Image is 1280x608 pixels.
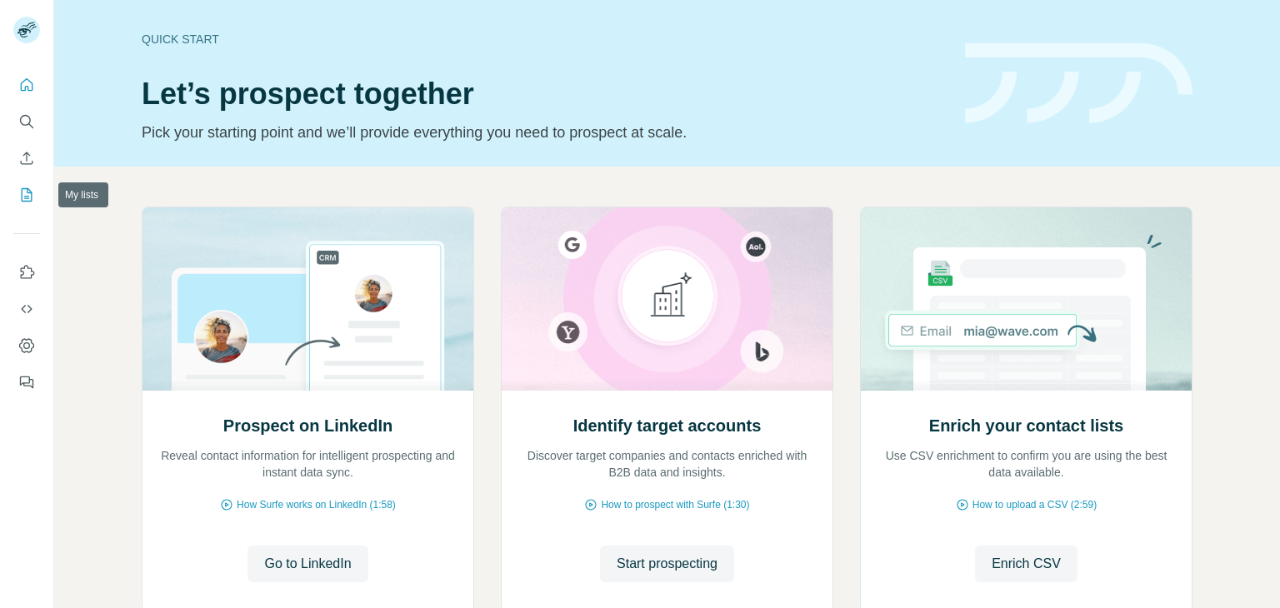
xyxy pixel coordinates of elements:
p: Pick your starting point and we’ll provide everything you need to prospect at scale. [142,121,945,144]
h2: Identify target accounts [573,414,762,437]
div: Quick start [142,31,945,47]
img: Prospect on LinkedIn [142,207,474,391]
button: Search [13,107,40,137]
span: Enrich CSV [992,554,1061,574]
p: Reveal contact information for intelligent prospecting and instant data sync. [159,447,457,481]
p: Use CSV enrichment to confirm you are using the best data available. [877,447,1175,481]
span: How to upload a CSV (2:59) [972,497,1097,512]
img: Enrich your contact lists [860,207,1192,391]
img: banner [965,43,1192,124]
p: Discover target companies and contacts enriched with B2B data and insights. [518,447,816,481]
button: Enrich CSV [13,143,40,173]
span: How to prospect with Surfe (1:30) [601,497,749,512]
span: Go to LinkedIn [264,554,351,574]
h2: Enrich your contact lists [929,414,1123,437]
button: Enrich CSV [975,546,1077,582]
button: Use Surfe on LinkedIn [13,257,40,287]
button: Quick start [13,70,40,100]
button: Use Surfe API [13,294,40,324]
button: Dashboard [13,331,40,361]
button: Start prospecting [600,546,734,582]
button: Feedback [13,367,40,397]
img: Identify target accounts [501,207,833,391]
button: My lists [13,180,40,210]
span: How Surfe works on LinkedIn (1:58) [237,497,396,512]
h2: Prospect on LinkedIn [223,414,392,437]
button: Go to LinkedIn [247,546,367,582]
h1: Let’s prospect together [142,77,945,111]
span: Start prospecting [617,554,717,574]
